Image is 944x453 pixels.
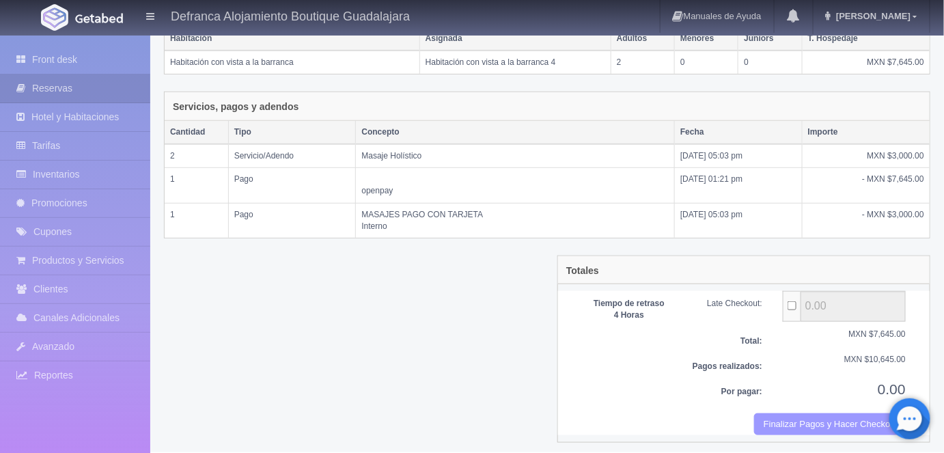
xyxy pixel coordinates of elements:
[675,121,803,144] th: Fecha
[173,102,299,112] h4: Servicios, pagos y adendos
[802,27,930,51] th: T. Hospedaje
[802,168,930,203] td: - MXN $7,645.00
[419,27,611,51] th: Asignada
[802,121,930,144] th: Importe
[41,4,68,31] img: Getabed
[675,168,803,203] td: [DATE] 01:21 pm
[361,151,421,161] span: Masaje Holístico
[802,51,930,74] td: MXN $7,645.00
[165,51,419,74] td: Habitación con vista a la barranca
[228,168,356,203] td: Pago
[802,203,930,238] td: - MXN $3,000.00
[594,299,665,320] b: Tiempo de retraso 4 Horas
[611,51,674,74] td: 2
[802,144,930,168] td: MXN $3,000.00
[165,27,419,51] th: Habitación
[675,144,803,168] td: [DATE] 05:03 pm
[228,121,356,144] th: Tipo
[356,203,675,238] td: MASAJES PAGO CON TARJETA Interno
[675,51,738,74] td: 0
[611,27,674,51] th: Adultos
[738,51,802,74] td: 0
[566,266,599,276] h4: Totales
[171,7,410,24] h4: Defranca Alojamiento Boutique Guadalajara
[686,298,773,310] div: Late Checkout:
[693,361,762,371] b: Pagos realizados:
[833,11,911,21] span: [PERSON_NAME]
[165,144,228,168] td: 2
[228,144,356,168] td: Servicio/Adendo
[356,121,675,144] th: Concepto
[801,291,906,322] input: ...
[675,27,738,51] th: Menores
[165,121,228,144] th: Cantidad
[773,379,916,399] div: 0.00
[165,203,228,238] td: 1
[773,329,916,340] div: MXN $7,645.00
[675,203,803,238] td: [DATE] 05:03 pm
[356,168,675,203] td: openpay
[75,13,123,23] img: Getabed
[773,354,916,366] div: MXN $10,645.00
[740,336,762,346] b: Total:
[788,301,796,310] input: ...
[738,27,802,51] th: Juniors
[228,203,356,238] td: Pago
[165,168,228,203] td: 1
[754,413,906,436] button: Finalizar Pagos y Hacer Checkout
[419,51,611,74] td: Habitación con vista a la barranca 4
[721,387,762,396] b: Por pagar:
